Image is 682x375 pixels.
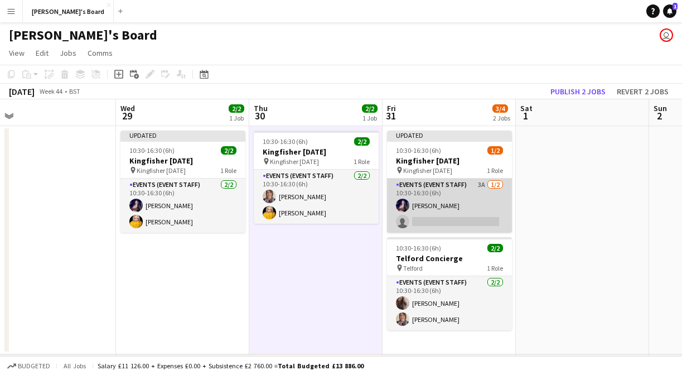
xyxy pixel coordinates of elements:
[9,86,35,97] div: [DATE]
[520,103,533,113] span: Sat
[254,131,379,224] app-job-card: 10:30-16:30 (6h)2/2Kingfisher [DATE] Kingfisher [DATE]1 RoleEvents (Event Staff)2/210:30-16:30 (6...
[387,237,512,330] app-job-card: 10:30-16:30 (6h)2/2Telford Concierge Telford1 RoleEvents (Event Staff)2/210:30-16:30 (6h)[PERSON_...
[652,109,667,122] span: 2
[60,48,76,58] span: Jobs
[129,146,175,155] span: 10:30-16:30 (6h)
[487,264,503,272] span: 1 Role
[252,109,268,122] span: 30
[673,3,678,10] span: 1
[4,46,29,60] a: View
[254,103,268,113] span: Thu
[385,109,396,122] span: 31
[37,87,65,95] span: Week 44
[387,131,512,233] app-job-card: Updated10:30-16:30 (6h)1/2Kingfisher [DATE] Kingfisher [DATE]1 RoleEvents (Event Staff)3A1/210:30...
[387,276,512,330] app-card-role: Events (Event Staff)2/210:30-16:30 (6h)[PERSON_NAME][PERSON_NAME]
[519,109,533,122] span: 1
[221,146,236,155] span: 2/2
[254,170,379,224] app-card-role: Events (Event Staff)2/210:30-16:30 (6h)[PERSON_NAME][PERSON_NAME]
[83,46,117,60] a: Comms
[36,48,49,58] span: Edit
[492,104,508,113] span: 3/4
[270,157,319,166] span: Kingfisher [DATE]
[403,166,452,175] span: Kingfisher [DATE]
[362,114,377,122] div: 1 Job
[387,156,512,166] h3: Kingfisher [DATE]
[354,157,370,166] span: 1 Role
[120,103,135,113] span: Wed
[396,146,441,155] span: 10:30-16:30 (6h)
[119,109,135,122] span: 29
[229,114,244,122] div: 1 Job
[120,131,245,140] div: Updated
[18,362,50,370] span: Budgeted
[278,362,364,370] span: Total Budgeted £13 886.00
[9,27,157,44] h1: [PERSON_NAME]'s Board
[120,131,245,233] app-job-card: Updated10:30-16:30 (6h)2/2Kingfisher [DATE] Kingfisher [DATE]1 RoleEvents (Event Staff)2/210:30-1...
[137,166,186,175] span: Kingfisher [DATE]
[31,46,53,60] a: Edit
[61,362,88,370] span: All jobs
[546,84,610,99] button: Publish 2 jobs
[396,244,441,252] span: 10:30-16:30 (6h)
[254,147,379,157] h3: Kingfisher [DATE]
[354,137,370,146] span: 2/2
[403,264,423,272] span: Telford
[493,114,510,122] div: 2 Jobs
[387,103,396,113] span: Fri
[88,48,113,58] span: Comms
[663,4,676,18] a: 1
[487,166,503,175] span: 1 Role
[120,179,245,233] app-card-role: Events (Event Staff)2/210:30-16:30 (6h)[PERSON_NAME][PERSON_NAME]
[362,104,378,113] span: 2/2
[612,84,673,99] button: Revert 2 jobs
[23,1,114,22] button: [PERSON_NAME]'s Board
[55,46,81,60] a: Jobs
[660,28,673,42] app-user-avatar: Leanne Parker
[69,87,80,95] div: BST
[6,360,52,372] button: Budgeted
[220,166,236,175] span: 1 Role
[9,48,25,58] span: View
[120,156,245,166] h3: Kingfisher [DATE]
[229,104,244,113] span: 2/2
[387,179,512,233] app-card-role: Events (Event Staff)3A1/210:30-16:30 (6h)[PERSON_NAME]
[487,146,503,155] span: 1/2
[387,131,512,140] div: Updated
[487,244,503,252] span: 2/2
[654,103,667,113] span: Sun
[387,253,512,263] h3: Telford Concierge
[263,137,308,146] span: 10:30-16:30 (6h)
[98,362,364,370] div: Salary £11 126.00 + Expenses £0.00 + Subsistence £2 760.00 =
